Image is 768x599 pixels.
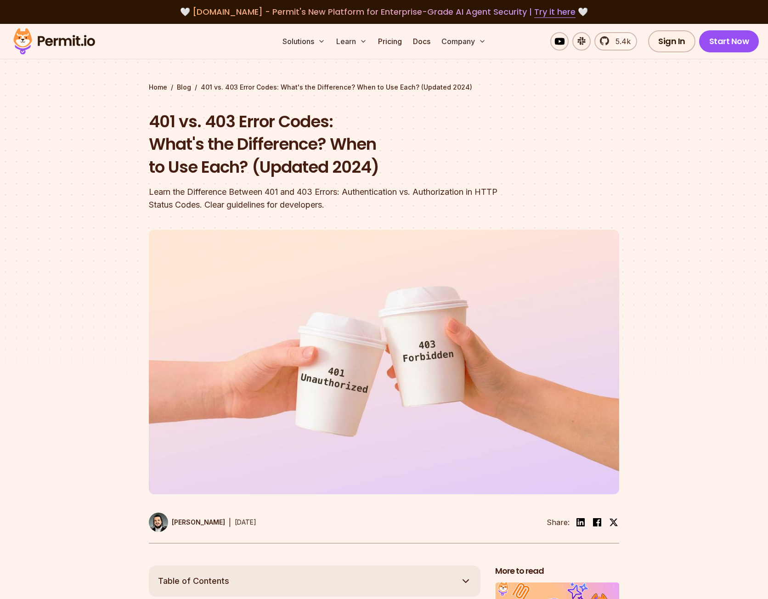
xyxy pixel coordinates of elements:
[158,575,229,588] span: Table of Contents
[547,517,570,528] li: Share:
[594,32,637,51] a: 5.4k
[149,110,502,179] h1: 401 vs. 403 Error Codes: What's the Difference? When to Use Each? (Updated 2024)
[699,30,759,52] a: Start Now
[438,32,490,51] button: Company
[149,565,480,597] button: Table of Contents
[592,517,603,528] img: facebook
[374,32,406,51] a: Pricing
[22,6,746,18] div: 🤍 🤍
[149,83,167,92] a: Home
[235,518,256,526] time: [DATE]
[409,32,434,51] a: Docs
[149,513,225,532] a: [PERSON_NAME]
[279,32,329,51] button: Solutions
[149,83,619,92] div: / /
[575,517,586,528] img: linkedin
[149,186,502,211] div: Learn the Difference Between 401 and 403 Errors: Authentication vs. Authorization in HTTP Status ...
[333,32,371,51] button: Learn
[609,518,618,527] img: twitter
[149,230,619,494] img: 401 vs. 403 Error Codes: What's the Difference? When to Use Each? (Updated 2024)
[192,6,576,17] span: [DOMAIN_NAME] - Permit's New Platform for Enterprise-Grade AI Agent Security |
[177,83,191,92] a: Blog
[149,513,168,532] img: Gabriel L. Manor
[9,26,99,57] img: Permit logo
[172,518,225,527] p: [PERSON_NAME]
[229,517,231,528] div: |
[534,6,576,18] a: Try it here
[495,565,619,577] h2: More to read
[648,30,695,52] a: Sign In
[610,36,631,47] span: 5.4k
